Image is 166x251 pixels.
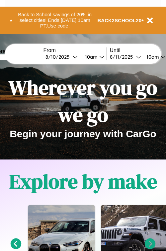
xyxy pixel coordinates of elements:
div: 8 / 10 / 2025 [45,54,73,60]
button: Back to School savings of 20% in select cities! Ends [DATE] 10am PT.Use code: [12,10,98,31]
label: From [43,47,106,53]
h1: Explore by make [9,168,157,195]
div: 8 / 11 / 2025 [110,54,136,60]
div: 10am [82,54,99,60]
b: BACK2SCHOOL20 [98,18,142,23]
button: 8/10/2025 [43,53,80,60]
button: 10am [80,53,106,60]
div: 10am [143,54,161,60]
